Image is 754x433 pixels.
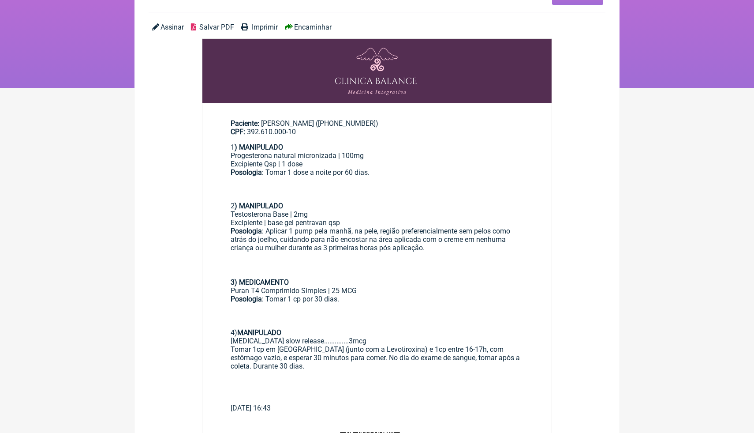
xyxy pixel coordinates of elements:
a: Imprimir [241,23,277,31]
strong: ) MANIPULADO [235,202,283,210]
strong: Posologia [231,227,262,235]
span: Paciente: [231,119,259,128]
div: Tomar 1cp em [GEOGRAPHIC_DATA] (junto com a Levotiroxina) e 1cp entre 16-17h, com estômago vazio,... [231,345,523,370]
a: Encaminhar [285,23,332,31]
img: OHRMBDAMBDLv2SiBD+EP9LuaQDBICIzAAAAAAAAAAAAAAAAAAAAAAAEAM3AEAAAAAAAAAAAAAAAAAAAAAAAAAAAAAYuAOAAAA... [202,39,552,103]
div: 392.610.000-10 [231,128,523,136]
div: [MEDICAL_DATA] slow release..............3mcg [231,337,523,345]
strong: ) MANIPULADO [235,143,283,151]
div: Puran T4 Comprimido Simples | 25 MCG [231,286,523,295]
strong: MANIPULADO [237,328,281,337]
a: Assinar [152,23,184,31]
span: Salvar PDF [199,23,234,31]
div: : Aplicar 1 pump pela manhã, na pele, região preferencialmente sem pelos como atrás do joelho, cu... [231,227,523,278]
strong: Posologia [231,168,262,177]
div: : Tomar 1 cp por 30 dias. 4) [231,295,523,337]
strong: 3) MEDICAMENTO [231,278,289,286]
span: Encaminhar [294,23,332,31]
a: Salvar PDF [191,23,234,31]
span: Assinar [161,23,184,31]
span: Imprimir [252,23,278,31]
div: Excipiente Qsp | 1 dose [231,160,523,168]
span: CPF: [231,128,245,136]
div: Testosterona Base | 2mg [231,210,523,218]
div: 1 [231,143,523,151]
div: [PERSON_NAME] ([PHONE_NUMBER]) [231,119,523,136]
div: Progesterona natural micronizada | 100mg [231,151,523,160]
div: 2 [231,202,523,210]
div: : Tomar 1 dose a noite por 60 dias. [231,168,523,177]
div: Excipiente | base gel pentravan qsp [231,218,523,227]
strong: Posologia [231,295,262,303]
div: [DATE] 16:43 [231,404,523,412]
